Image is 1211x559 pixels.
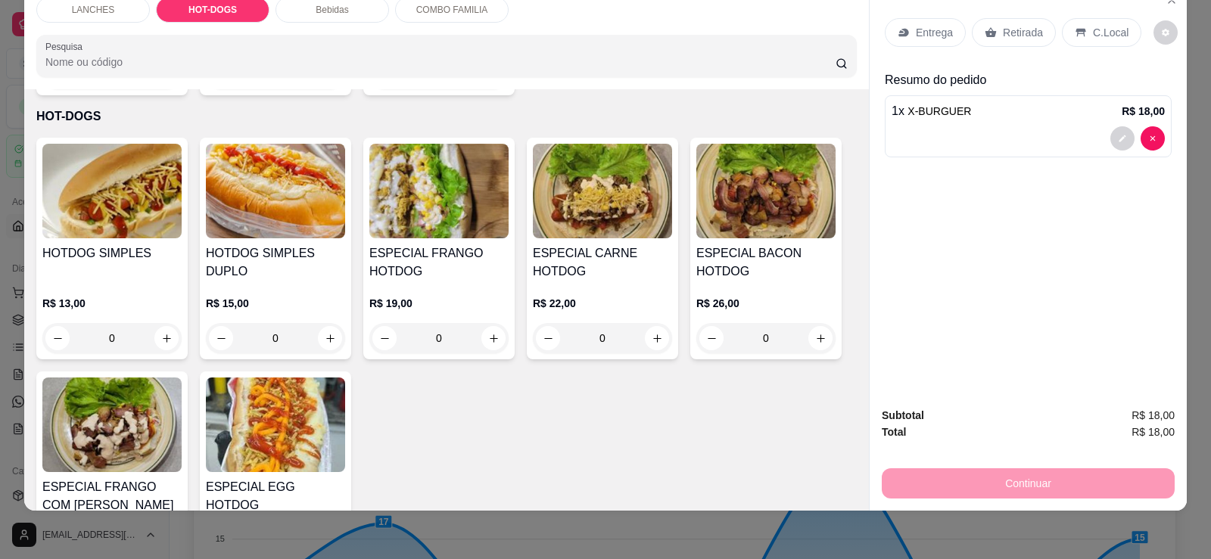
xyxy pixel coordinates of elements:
p: Entrega [916,25,953,40]
input: Pesquisa [45,54,836,70]
button: increase-product-quantity [154,326,179,350]
h4: ESPECIAL CARNE HOTDOG [533,244,672,281]
img: product-image [369,144,509,238]
p: R$ 15,00 [206,296,345,311]
p: Resumo do pedido [885,71,1172,89]
p: HOT-DOGS [188,4,237,16]
h4: ESPECIAL EGG HOTDOG [206,478,345,514]
p: Bebidas [316,4,348,16]
button: increase-product-quantity [318,326,342,350]
h4: HOTDOG SIMPLES DUPLO [206,244,345,281]
strong: Subtotal [882,409,924,421]
button: decrease-product-quantity [1153,20,1178,45]
h4: ESPECIAL FRANGO COM [PERSON_NAME] [42,478,182,514]
span: R$ 18,00 [1132,407,1175,424]
strong: Total [882,426,906,438]
button: decrease-product-quantity [1110,126,1135,151]
img: product-image [42,377,182,472]
p: R$ 22,00 [533,296,672,311]
h4: ESPECIAL BACON HOTDOG [696,244,836,281]
img: product-image [533,144,672,238]
button: increase-product-quantity [808,326,833,350]
label: Pesquisa [45,40,88,53]
button: increase-product-quantity [645,326,669,350]
p: R$ 18,00 [1122,104,1165,119]
button: decrease-product-quantity [536,326,560,350]
img: product-image [206,144,345,238]
button: decrease-product-quantity [1141,126,1165,151]
p: R$ 13,00 [42,296,182,311]
p: C.Local [1093,25,1129,40]
button: decrease-product-quantity [45,326,70,350]
span: R$ 18,00 [1132,424,1175,440]
p: LANCHES [72,4,115,16]
p: COMBO FAMILIA [416,4,488,16]
img: product-image [206,377,345,472]
h4: HOTDOG SIMPLES [42,244,182,262]
p: HOT-DOGS [36,107,857,126]
p: 1 x [892,102,971,120]
img: product-image [696,144,836,238]
p: R$ 26,00 [696,296,836,311]
h4: ESPECIAL FRANGO HOTDOG [369,244,509,281]
button: decrease-product-quantity [372,326,397,350]
img: product-image [42,144,182,238]
p: Retirada [1003,25,1043,40]
span: X-BURGUER [907,105,971,117]
p: R$ 19,00 [369,296,509,311]
button: decrease-product-quantity [699,326,724,350]
button: increase-product-quantity [481,326,506,350]
button: decrease-product-quantity [209,326,233,350]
